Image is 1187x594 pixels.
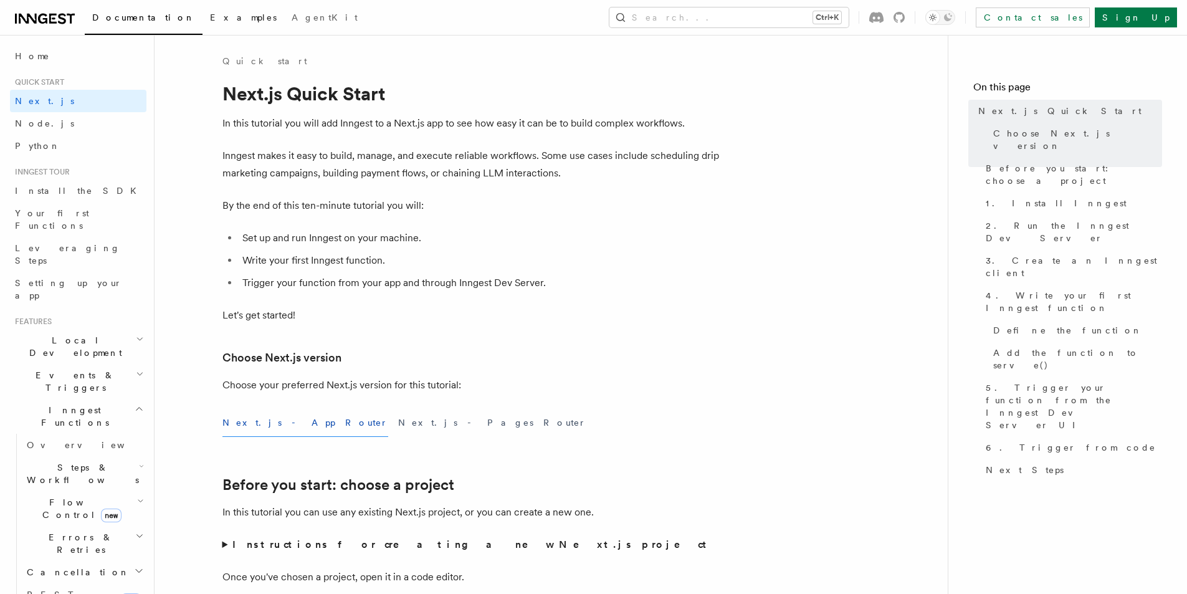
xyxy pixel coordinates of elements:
button: Events & Triggers [10,364,146,399]
button: Next.js - App Router [222,409,388,437]
button: Inngest Functions [10,399,146,434]
kbd: Ctrl+K [813,11,841,24]
span: Examples [210,12,277,22]
li: Set up and run Inngest on your machine. [239,229,721,247]
button: Flow Controlnew [22,491,146,526]
button: Local Development [10,329,146,364]
a: 3. Create an Inngest client [981,249,1162,284]
span: 2. Run the Inngest Dev Server [986,219,1162,244]
span: Errors & Retries [22,531,135,556]
span: Leveraging Steps [15,243,120,266]
strong: Instructions for creating a new Next.js project [232,539,712,550]
a: Choose Next.js version [988,122,1162,157]
a: 6. Trigger from code [981,436,1162,459]
h1: Next.js Quick Start [222,82,721,105]
a: 5. Trigger your function from the Inngest Dev Server UI [981,376,1162,436]
span: Python [15,141,60,151]
span: AgentKit [292,12,358,22]
span: 1. Install Inngest [986,197,1127,209]
p: Inngest makes it easy to build, manage, and execute reliable workflows. Some use cases include sc... [222,147,721,182]
a: 2. Run the Inngest Dev Server [981,214,1162,249]
button: Steps & Workflows [22,456,146,491]
span: 6. Trigger from code [986,441,1156,454]
span: Inngest tour [10,167,70,177]
span: Before you start: choose a project [986,162,1162,187]
a: Node.js [10,112,146,135]
button: Toggle dark mode [925,10,955,25]
span: Documentation [92,12,195,22]
span: Setting up your app [15,278,122,300]
p: In this tutorial you can use any existing Next.js project, or you can create a new one. [222,504,721,521]
span: Next Steps [986,464,1064,476]
a: Next.js [10,90,146,112]
a: 1. Install Inngest [981,192,1162,214]
span: Overview [27,440,155,450]
span: Next.js Quick Start [978,105,1142,117]
span: 5. Trigger your function from the Inngest Dev Server UI [986,381,1162,431]
a: Next Steps [981,459,1162,481]
span: Node.js [15,118,74,128]
button: Errors & Retries [22,526,146,561]
a: Install the SDK [10,180,146,202]
a: Quick start [222,55,307,67]
a: Contact sales [976,7,1090,27]
span: Local Development [10,334,136,359]
a: Leveraging Steps [10,237,146,272]
span: Next.js [15,96,74,106]
a: AgentKit [284,4,365,34]
a: Your first Functions [10,202,146,237]
li: Trigger your function from your app and through Inngest Dev Server. [239,274,721,292]
span: Install the SDK [15,186,144,196]
p: In this tutorial you will add Inngest to a Next.js app to see how easy it can be to build complex... [222,115,721,132]
a: Next.js Quick Start [973,100,1162,122]
p: By the end of this ten-minute tutorial you will: [222,197,721,214]
span: 4. Write your first Inngest function [986,289,1162,314]
a: Before you start: choose a project [222,476,454,494]
span: Inngest Functions [10,404,135,429]
summary: Instructions for creating a new Next.js project [222,536,721,553]
span: Steps & Workflows [22,461,139,486]
p: Choose your preferred Next.js version for this tutorial: [222,376,721,394]
a: 4. Write your first Inngest function [981,284,1162,319]
a: Examples [203,4,284,34]
span: Features [10,317,52,327]
button: Search...Ctrl+K [609,7,849,27]
span: Flow Control [22,496,137,521]
a: Setting up your app [10,272,146,307]
span: Define the function [993,324,1142,337]
button: Next.js - Pages Router [398,409,586,437]
a: Sign Up [1095,7,1177,27]
a: Documentation [85,4,203,35]
h4: On this page [973,80,1162,100]
span: Home [15,50,50,62]
span: Your first Functions [15,208,89,231]
span: Events & Triggers [10,369,136,394]
a: Python [10,135,146,157]
button: Cancellation [22,561,146,583]
p: Once you've chosen a project, open it in a code editor. [222,568,721,586]
span: 3. Create an Inngest client [986,254,1162,279]
a: Before you start: choose a project [981,157,1162,192]
a: Define the function [988,319,1162,342]
a: Add the function to serve() [988,342,1162,376]
span: Add the function to serve() [993,347,1162,371]
a: Overview [22,434,146,456]
a: Home [10,45,146,67]
span: Choose Next.js version [993,127,1162,152]
p: Let's get started! [222,307,721,324]
span: Cancellation [22,566,130,578]
span: new [101,509,122,522]
li: Write your first Inngest function. [239,252,721,269]
a: Choose Next.js version [222,349,341,366]
span: Quick start [10,77,64,87]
